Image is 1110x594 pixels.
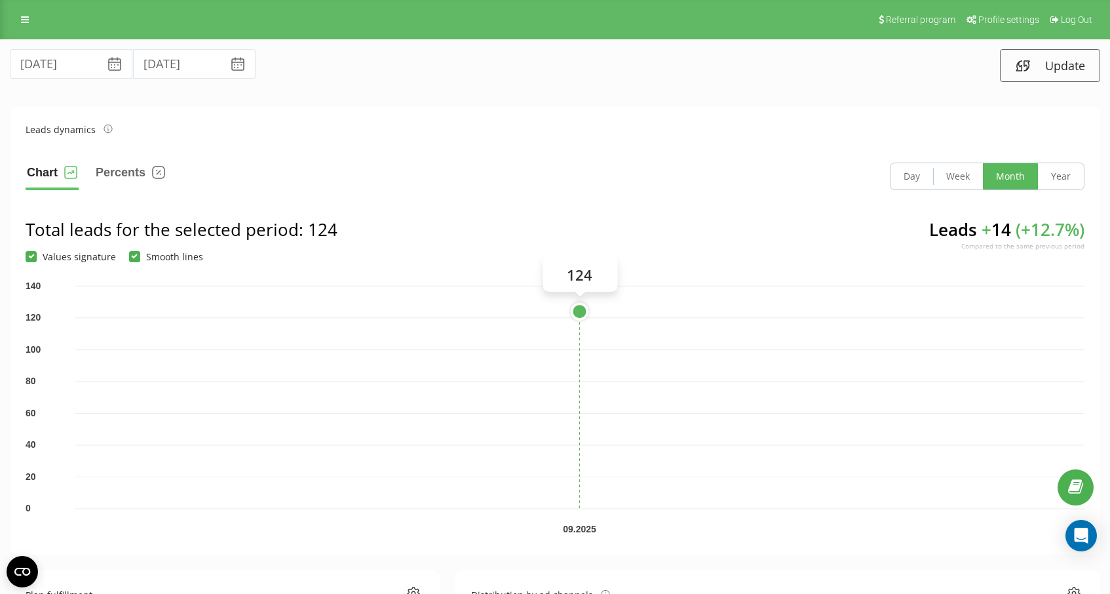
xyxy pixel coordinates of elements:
text: 140 [26,281,41,291]
text: 20 [26,471,36,482]
button: Month [983,163,1038,189]
text: 40 [26,439,36,450]
text: 120 [26,312,41,323]
div: Total leads for the selected period : 124 [26,218,337,241]
span: Log Out [1061,14,1092,25]
button: Open CMP widget [7,556,38,587]
button: Week [933,163,983,189]
label: Values signature [26,251,116,262]
button: Update [1000,49,1100,82]
button: Percents [94,163,166,190]
label: Smooth lines [129,251,203,262]
button: Day [890,163,933,189]
button: Chart [26,163,79,190]
text: 0 [26,503,31,513]
div: Compared to the same previous period [929,241,1084,250]
span: ( + 12.7 %) [1016,218,1084,241]
text: 100 [26,344,41,355]
span: + [982,218,991,241]
div: Leads 14 [929,218,1084,262]
span: Profile settings [978,14,1039,25]
text: 80 [26,376,36,386]
button: Year [1038,163,1084,189]
text: 60 [26,408,36,418]
span: Referral program [886,14,955,25]
div: Open Intercom Messenger [1065,520,1097,551]
text: 09.2025 [563,524,596,534]
text: 124 [567,265,592,285]
div: Leads dynamics [26,123,113,136]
